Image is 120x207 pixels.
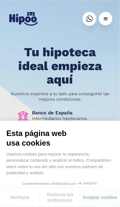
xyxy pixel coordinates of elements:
h1: Tu hipoteca ideal empieza aquí [10,45,110,86]
p: Nuestros expertos a tu lado para conseguirte las mejores condiciones. [10,91,110,102]
a: home [8,9,39,28]
p: Intermediarios hipotecarios regulados por el Banco de España [32,116,103,127]
div: menu [99,12,112,25]
h1: Banco de España [32,110,103,116]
